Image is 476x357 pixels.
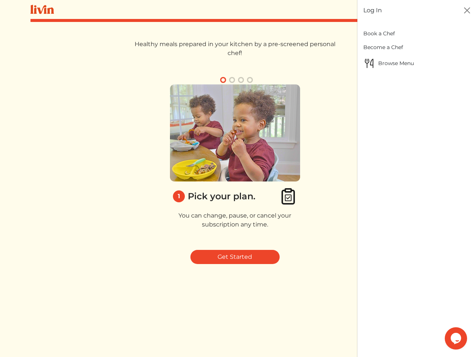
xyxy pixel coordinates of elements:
a: Browse MenuBrowse Menu [363,54,470,72]
img: Browse Menu [363,57,375,69]
a: Log In [363,6,382,15]
iframe: chat widget [445,327,469,350]
button: Close [461,4,473,16]
a: Become a Chef [363,41,470,54]
a: Book a Chef [363,27,470,41]
span: Browse Menu [363,57,470,69]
